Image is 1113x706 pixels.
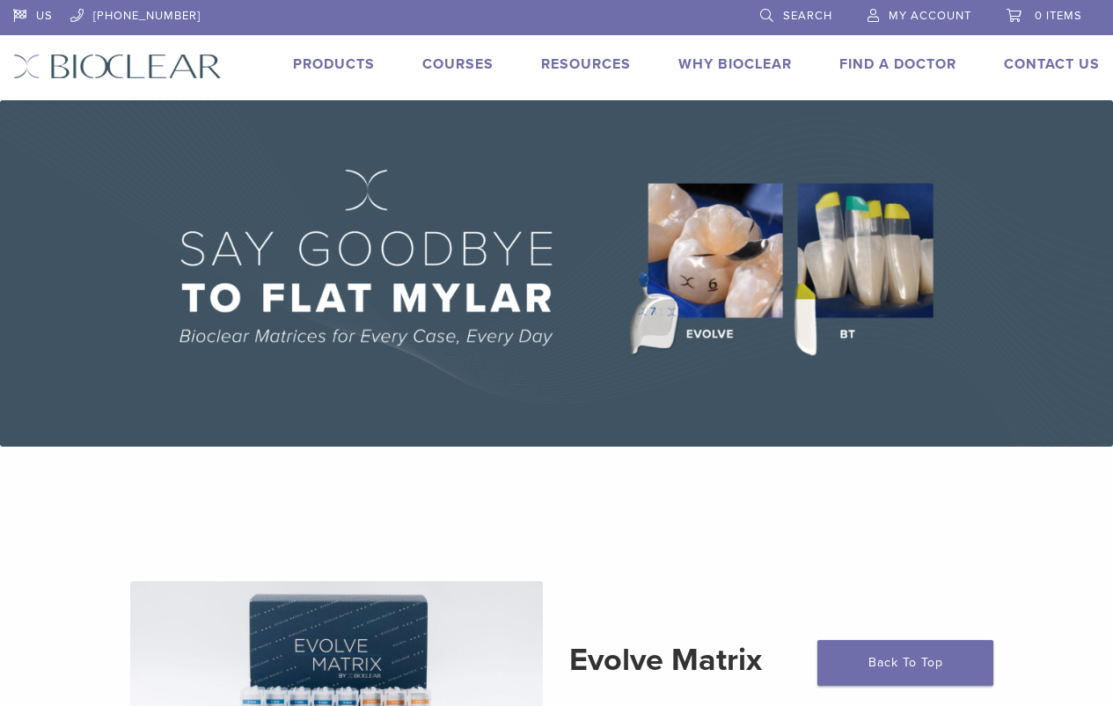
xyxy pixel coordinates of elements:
[1035,9,1082,23] span: 0 items
[889,9,971,23] span: My Account
[541,55,631,73] a: Resources
[839,55,956,73] a: Find A Doctor
[678,55,792,73] a: Why Bioclear
[569,639,983,681] h2: Evolve Matrix
[422,55,494,73] a: Courses
[817,640,993,686] a: Back To Top
[293,55,375,73] a: Products
[1004,55,1100,73] a: Contact Us
[783,9,832,23] span: Search
[13,54,222,79] img: Bioclear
